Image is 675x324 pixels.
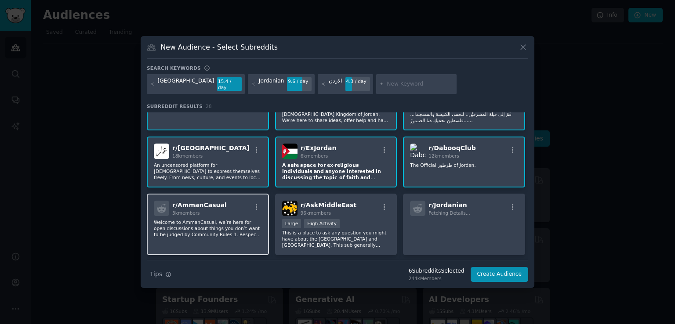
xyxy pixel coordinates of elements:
span: r/ DabooqClub [428,144,475,151]
input: New Keyword [387,80,454,88]
div: 244k Members [409,275,465,281]
div: Jordanian [259,77,284,91]
h3: Search keywords [147,65,201,71]
div: 6 Subreddit s Selected [409,267,465,275]
button: Tips [147,266,174,282]
p: The Official طزطوز of Jordan. [410,162,518,168]
img: Amman [154,144,169,159]
p: Welcome to AmmanCasual, we’re here for open discussions about things you don’t want to be judged ... [154,219,262,238]
p: An uncensored platform for [DEMOGRAPHIC_DATA] to express themselves freely. From news, culture, a... [154,162,262,180]
div: [GEOGRAPHIC_DATA] [158,77,214,91]
div: الاردن [329,77,342,91]
span: r/ ExJordan [301,144,337,151]
span: r/ AmmanCasual [172,202,227,209]
div: High Activity [304,219,340,228]
p: This is a place to ask any question you might have about the [GEOGRAPHIC_DATA] and [GEOGRAPHIC_DA... [282,230,390,248]
div: 15.4 / day [217,77,242,91]
h3: New Audience - Select Subreddits [161,43,278,52]
span: 12k members [428,153,459,158]
img: AskMiddleEast [282,201,298,216]
span: r/ [GEOGRAPHIC_DATA] [172,144,250,151]
div: Large [282,219,301,228]
span: 6k members [301,153,328,158]
button: Create Audience [471,267,529,282]
p: An open-minded community dedicated to the [DEMOGRAPHIC_DATA] Kingdom of Jordan. We're here to sha... [282,105,390,123]
span: 3k members [172,210,200,216]
span: Fetching Details... [428,210,470,216]
div: 4.3 / day [345,77,370,85]
span: 18k members [172,153,203,158]
img: ExJordan [282,144,298,159]
img: DabooqClub [410,144,425,159]
span: Tips [150,270,162,279]
span: r/ Jordanian [428,202,467,209]
span: 28 [206,104,212,109]
span: 96k members [301,210,331,216]
p: أنتركهُمْ يغصبونَ العُروبةَ... مجد الأبوَّةِ والســـؤددا؟ أخي قُمْ إلى قبلة المشرقيْن.. لنحمي الك... [410,105,518,123]
span: Subreddit Results [147,103,203,109]
p: 𝗔 𝘀𝗮𝗳𝗲 𝘀𝗽𝗮𝗰𝗲 𝗳𝗼𝗿 𝗲𝘅-𝗿𝗲𝗹𝗶𝗴𝗶𝗼𝘂𝘀 𝗶𝗻𝗱𝗶𝘃𝗶𝗱𝘂𝗮𝗹𝘀 𝗮𝗻𝗱 𝗮𝗻𝘆𝗼𝗻𝗲 𝗶𝗻𝘁𝗲𝗿𝗲𝘀𝘁𝗲𝗱 𝗶𝗻 𝗱𝗶𝘀𝗰𝘂𝘀𝘀𝗶𝗻𝗴 𝘁𝗵𝗲 𝘁𝗼𝗽𝗶𝗰 𝗼𝗳 𝗳𝗮𝗶𝘁𝗵 ... [282,162,390,180]
span: r/ AskMiddleEast [301,202,357,209]
div: 9.6 / day [287,77,312,85]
